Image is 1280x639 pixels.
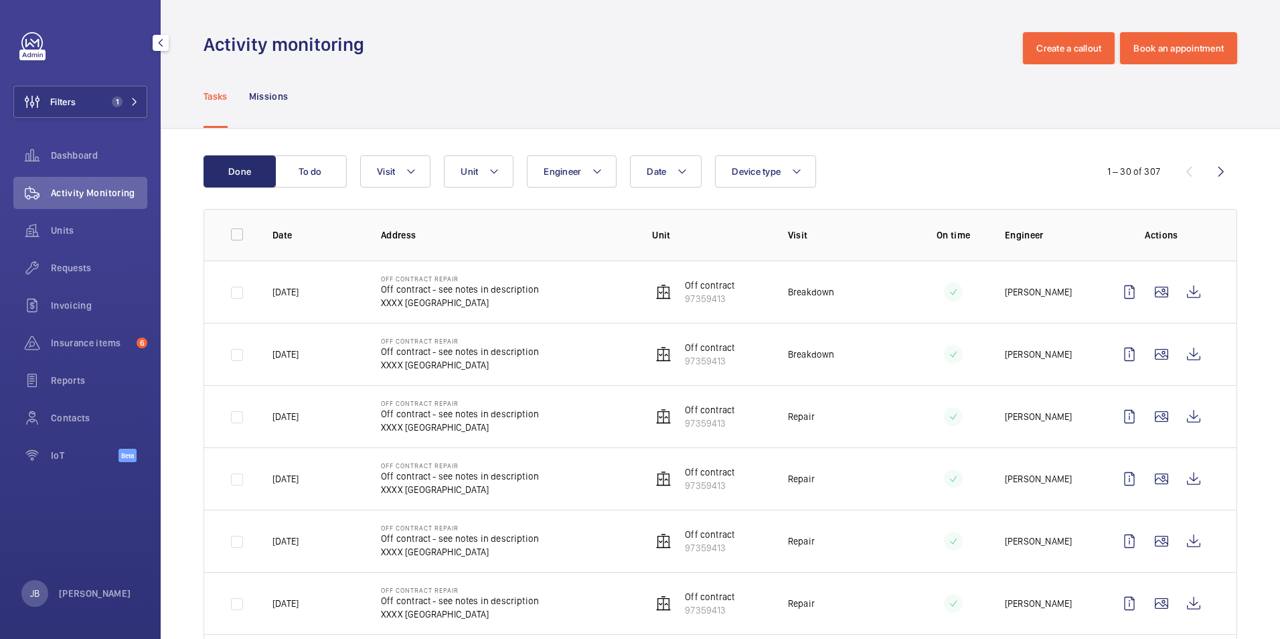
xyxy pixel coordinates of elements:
p: Off contract [685,590,734,603]
p: 97359413 [685,354,734,368]
p: Off contract [685,528,734,541]
button: Device type [715,155,816,188]
button: Filters1 [13,86,147,118]
span: Device type [732,166,781,177]
p: Off contract - see notes in description [381,470,539,483]
span: Reports [51,374,147,387]
p: On time [923,228,983,242]
span: Units [51,224,147,237]
p: 97359413 [685,479,734,492]
span: Requests [51,261,147,275]
p: Repair [788,597,815,610]
span: Insurance items [51,336,131,350]
p: JB [30,587,39,600]
p: Off Contract Repair [381,337,539,345]
p: Off Contract Repair [381,586,539,594]
p: Breakdown [788,285,835,299]
p: Off contract - see notes in description [381,532,539,545]
button: Done [204,155,276,188]
button: To do [274,155,347,188]
p: 97359413 [685,541,734,555]
span: Beta [118,449,137,462]
p: Off contract [685,341,734,354]
span: Activity Monitoring [51,186,147,200]
span: Engineer [544,166,581,177]
p: Date [272,228,359,242]
p: Off contract - see notes in description [381,283,539,296]
p: [PERSON_NAME] [1005,535,1072,548]
p: [PERSON_NAME] [59,587,131,600]
p: [DATE] [272,348,299,361]
p: [PERSON_NAME] [1005,410,1072,423]
p: Off contract [685,403,734,417]
p: [PERSON_NAME] [1005,597,1072,610]
p: Off Contract Repair [381,524,539,532]
p: [DATE] [272,472,299,486]
p: [DATE] [272,410,299,423]
p: Off contract - see notes in description [381,345,539,358]
span: 1 [112,96,123,107]
button: Book an appointment [1120,32,1237,64]
span: Visit [377,166,395,177]
span: Unit [461,166,478,177]
img: elevator.svg [655,409,671,425]
span: 6 [137,338,147,348]
p: [PERSON_NAME] [1005,472,1072,486]
p: Missions [249,90,289,103]
span: Invoicing [51,299,147,312]
p: Visit [788,228,902,242]
p: Address [381,228,631,242]
p: Off Contract Repair [381,461,539,470]
p: XXXX [GEOGRAPHIC_DATA] [381,483,539,496]
img: elevator.svg [655,595,671,612]
p: [PERSON_NAME] [1005,348,1072,361]
span: Contacts [51,411,147,425]
button: Create a callout [1023,32,1115,64]
img: elevator.svg [655,284,671,300]
p: [DATE] [272,597,299,610]
button: Engineer [527,155,617,188]
img: elevator.svg [655,533,671,549]
img: elevator.svg [655,346,671,362]
p: Off contract - see notes in description [381,407,539,421]
p: Unit [652,228,767,242]
p: Actions [1113,228,1210,242]
button: Visit [360,155,430,188]
button: Date [630,155,702,188]
p: 97359413 [685,292,734,305]
span: IoT [51,449,118,462]
button: Unit [444,155,513,188]
p: 97359413 [685,603,734,617]
p: XXXX [GEOGRAPHIC_DATA] [381,296,539,309]
p: 97359413 [685,417,734,430]
p: Repair [788,410,815,423]
p: Off contract [685,466,734,479]
p: Repair [788,472,815,486]
p: Breakdown [788,348,835,361]
p: Tasks [204,90,228,103]
p: Off Contract Repair [381,399,539,407]
p: Engineer [1005,228,1092,242]
p: Off contract - see notes in description [381,594,539,608]
div: 1 – 30 of 307 [1107,165,1160,178]
p: Repair [788,535,815,548]
span: Filters [50,95,76,109]
span: Dashboard [51,149,147,162]
p: XXXX [GEOGRAPHIC_DATA] [381,545,539,559]
p: [PERSON_NAME] [1005,285,1072,299]
p: Off Contract Repair [381,275,539,283]
p: [DATE] [272,285,299,299]
p: [DATE] [272,535,299,548]
p: XXXX [GEOGRAPHIC_DATA] [381,608,539,621]
p: XXXX [GEOGRAPHIC_DATA] [381,358,539,372]
p: Off contract [685,279,734,292]
h1: Activity monitoring [204,32,372,57]
p: XXXX [GEOGRAPHIC_DATA] [381,421,539,434]
span: Date [647,166,666,177]
img: elevator.svg [655,471,671,487]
